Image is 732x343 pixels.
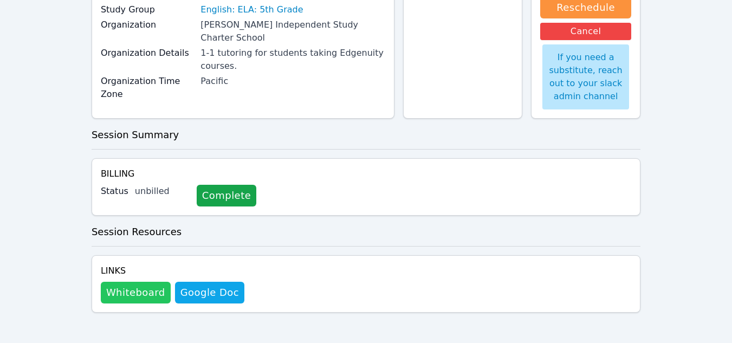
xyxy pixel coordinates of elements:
button: Whiteboard [101,282,171,303]
h3: Session Summary [92,127,640,143]
div: Pacific [200,75,385,88]
div: If you need a substitute, reach out to your slack admin channel [542,44,629,109]
label: Organization Time Zone [101,75,194,101]
div: [PERSON_NAME] Independent Study Charter School [200,18,385,44]
label: Organization Details [101,47,194,60]
a: Complete [197,185,256,206]
a: English: ELA: 5th Grade [200,3,303,16]
h3: Session Resources [92,224,640,240]
div: 1-1 tutoring for students taking Edgenuity courses. [200,47,385,73]
label: Status [101,185,128,198]
a: Google Doc [175,282,244,303]
label: Study Group [101,3,194,16]
div: unbilled [135,185,188,198]
h4: Billing [101,167,631,180]
label: Organization [101,18,194,31]
button: Cancel [540,23,631,40]
h4: Links [101,264,244,277]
